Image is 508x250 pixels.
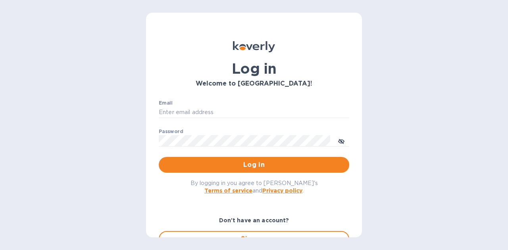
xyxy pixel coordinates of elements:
[159,60,349,77] h1: Log in
[159,129,183,134] label: Password
[204,187,252,194] a: Terms of service
[219,217,289,223] b: Don't have an account?
[159,231,349,247] button: Sign up
[159,157,349,173] button: Log in
[165,160,343,170] span: Log in
[159,107,349,118] input: Enter email address
[233,41,275,52] img: Koverly
[190,180,318,194] span: By logging in you agree to [PERSON_NAME]'s and .
[159,80,349,88] h3: Welcome to [GEOGRAPHIC_DATA]!
[333,133,349,149] button: toggle password visibility
[166,234,342,244] span: Sign up
[262,187,302,194] a: Privacy policy
[159,101,173,105] label: Email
